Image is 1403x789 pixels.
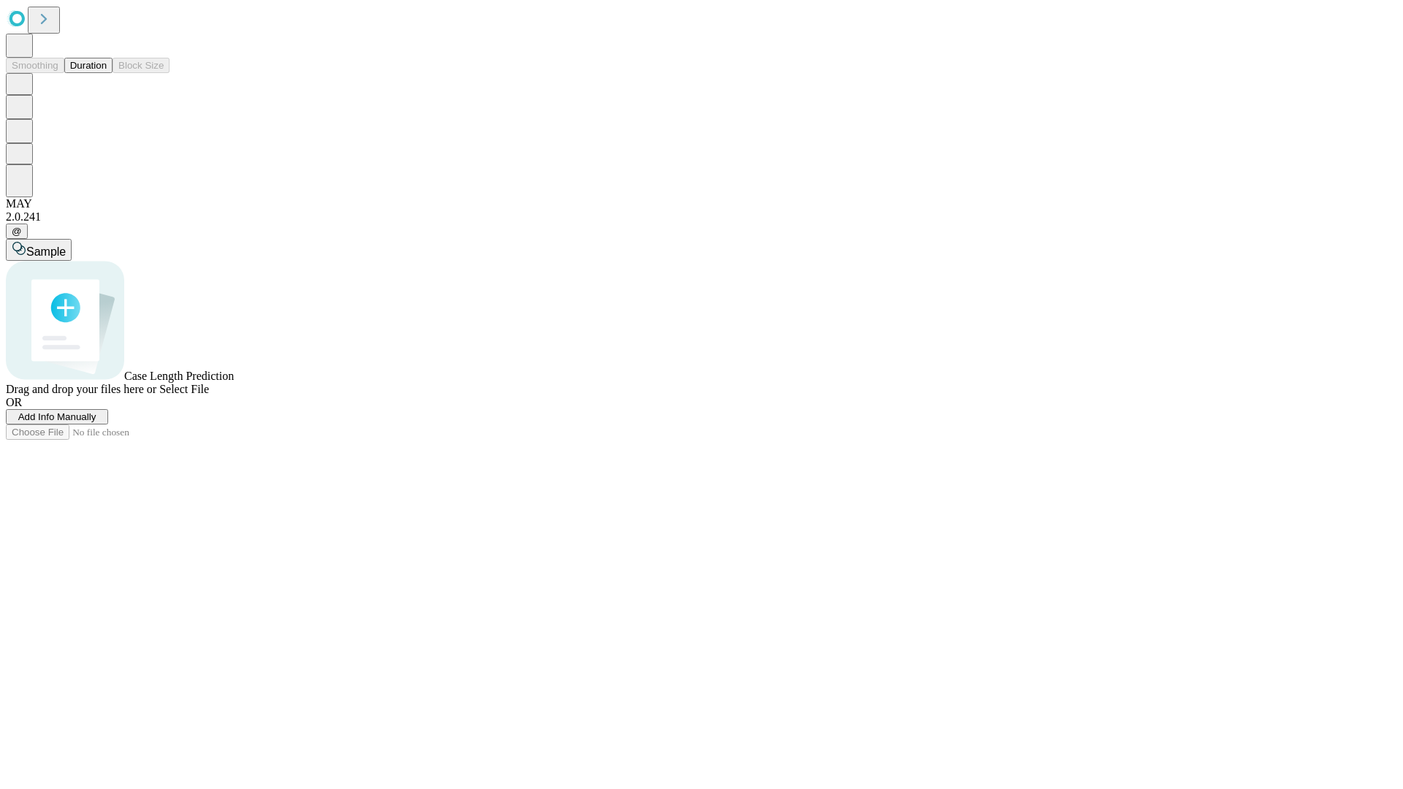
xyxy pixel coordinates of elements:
[26,245,66,258] span: Sample
[6,239,72,261] button: Sample
[12,226,22,237] span: @
[18,411,96,422] span: Add Info Manually
[6,409,108,424] button: Add Info Manually
[6,396,22,408] span: OR
[6,58,64,73] button: Smoothing
[6,197,1397,210] div: MAY
[6,224,28,239] button: @
[159,383,209,395] span: Select File
[113,58,170,73] button: Block Size
[124,370,234,382] span: Case Length Prediction
[6,210,1397,224] div: 2.0.241
[6,383,156,395] span: Drag and drop your files here or
[64,58,113,73] button: Duration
